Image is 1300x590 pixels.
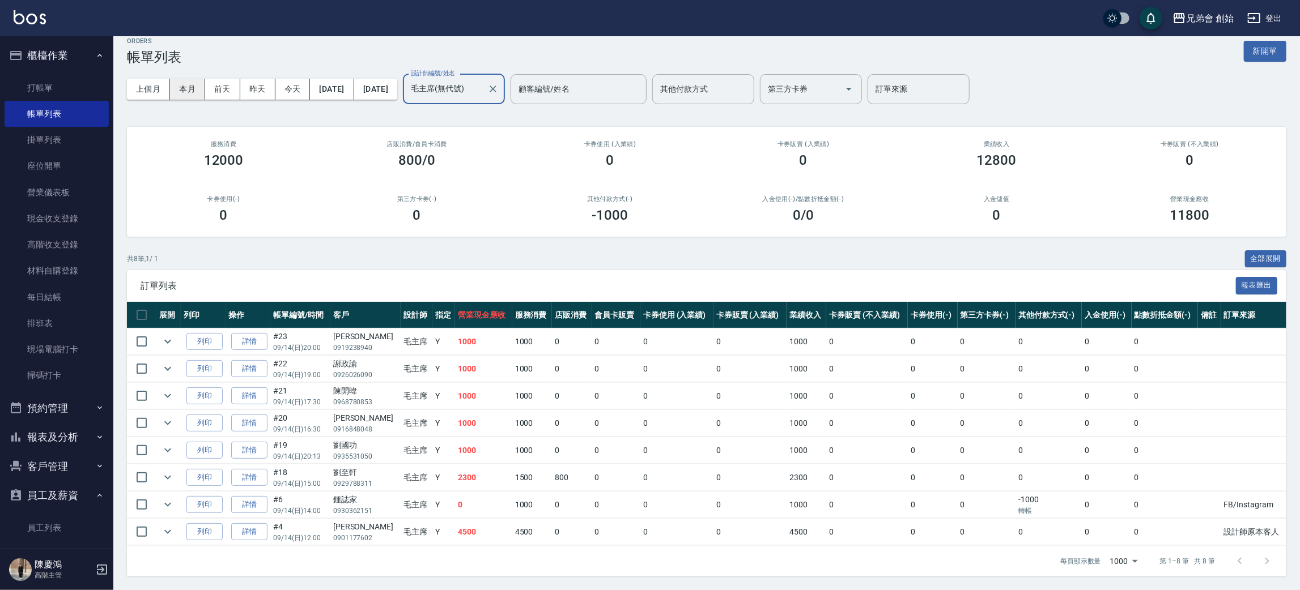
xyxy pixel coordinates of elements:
td: 0 [713,356,787,382]
a: 材料自購登錄 [5,258,109,284]
button: [DATE] [310,79,354,100]
h3: 服務消費 [141,140,307,148]
td: 毛主席 [401,464,432,491]
td: 0 [826,437,908,464]
button: 列印 [186,469,223,486]
h2: 第三方卡券(-) [334,195,500,203]
th: 卡券販賣 (入業績) [713,302,787,328]
p: 09/14 (日) 15:00 [273,478,328,489]
td: #21 [270,383,330,409]
td: 0 [826,328,908,355]
td: 0 [552,437,592,464]
button: 今天 [275,79,311,100]
td: 0 [713,491,787,518]
td: Y [432,437,456,464]
h2: 營業現金應收 [1107,195,1273,203]
td: 設計師原本客人 [1221,519,1286,545]
td: 0 [826,491,908,518]
h3: 800/0 [398,152,435,168]
p: 09/14 (日) 17:30 [273,397,328,407]
h3: 12800 [977,152,1017,168]
td: 0 [1082,437,1131,464]
h3: 0 [800,152,808,168]
td: 0 [592,464,640,491]
td: 0 [908,437,957,464]
button: 列印 [186,414,223,432]
td: 1000 [455,410,512,437]
button: 列印 [186,523,223,541]
a: 詳情 [231,523,267,541]
td: Y [432,328,456,355]
h2: 入金儲值 [914,195,1080,203]
td: 0 [958,328,1016,355]
div: 鍾誌家 [333,494,398,506]
td: 0 [958,437,1016,464]
h3: -1000 [592,207,628,223]
th: 指定 [432,302,456,328]
th: 客戶 [330,302,401,328]
td: 0 [592,491,640,518]
div: 1000 [1106,546,1142,576]
td: 0 [826,464,908,491]
td: 0 [1082,383,1131,409]
h2: 卡券使用 (入業績) [527,140,693,148]
h2: ORDERS [127,37,181,45]
h3: 0 [606,152,614,168]
td: 0 [640,356,713,382]
p: 09/14 (日) 16:30 [273,424,328,434]
td: 1000 [787,328,826,355]
button: expand row [159,469,176,486]
a: 現場電腦打卡 [5,336,109,362]
a: 新開單 [1244,45,1286,56]
td: 0 [908,328,957,355]
th: 營業現金應收 [455,302,512,328]
h3: 0 /0 [793,207,814,223]
button: 列印 [186,387,223,405]
a: 打帳單 [5,75,109,101]
button: expand row [159,496,176,513]
td: 4500 [455,519,512,545]
td: 0 [552,356,592,382]
td: 0 [552,328,592,355]
div: [PERSON_NAME] [333,521,398,533]
a: 詳情 [231,469,267,486]
td: 0 [958,464,1016,491]
button: 列印 [186,333,223,350]
th: 卡券使用(-) [908,302,957,328]
td: 2300 [455,464,512,491]
td: 0 [592,519,640,545]
h2: 卡券販賣 (入業績) [720,140,886,148]
button: 報表及分析 [5,422,109,452]
th: 展開 [156,302,181,328]
button: 本月 [170,79,205,100]
td: 0 [640,410,713,437]
td: 0 [1132,410,1198,437]
p: 0916848048 [333,424,398,434]
th: 其他付款方式(-) [1016,302,1082,328]
h3: 0 [220,207,228,223]
td: 4500 [512,519,552,545]
td: 0 [640,383,713,409]
td: #4 [270,519,330,545]
td: 0 [713,328,787,355]
td: 0 [908,383,957,409]
td: 0 [958,519,1016,545]
td: 0 [908,356,957,382]
td: 800 [552,464,592,491]
td: 0 [958,491,1016,518]
th: 會員卡販賣 [592,302,640,328]
a: 報表匯出 [1236,280,1278,290]
button: Open [840,80,858,98]
td: 0 [640,519,713,545]
button: 櫃檯作業 [5,41,109,70]
td: 1000 [787,437,826,464]
img: Person [9,558,32,581]
th: 卡券使用 (入業績) [640,302,713,328]
button: expand row [159,333,176,350]
button: 新開單 [1244,41,1286,62]
td: 毛主席 [401,410,432,437]
p: 轉帳 [1018,506,1079,516]
td: 0 [1016,383,1082,409]
td: 0 [592,410,640,437]
th: 訂單來源 [1221,302,1286,328]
